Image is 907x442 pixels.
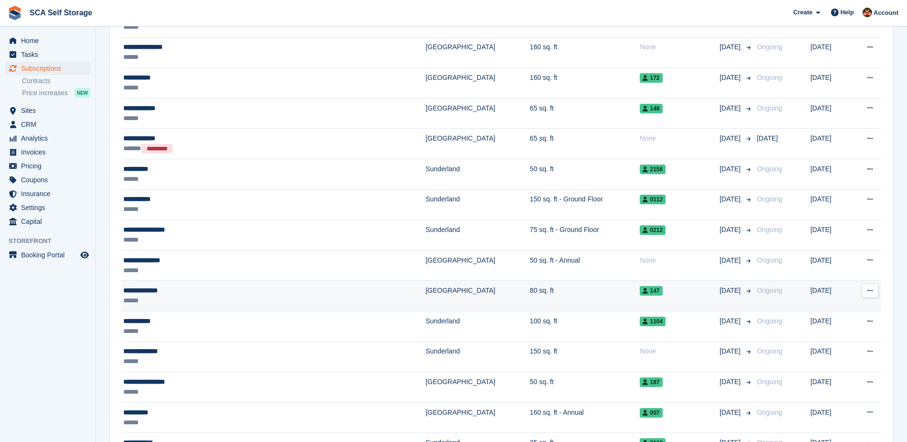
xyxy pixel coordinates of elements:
[720,408,743,418] span: [DATE]
[5,145,90,159] a: menu
[530,129,640,159] td: 65 sq. ft
[530,189,640,220] td: 150 sq. ft - Ground Floor
[810,281,851,311] td: [DATE]
[810,402,851,433] td: [DATE]
[640,377,662,387] span: 187
[426,220,530,251] td: Sunderland
[810,68,851,99] td: [DATE]
[757,317,782,325] span: Ongoing
[810,37,851,68] td: [DATE]
[426,98,530,129] td: [GEOGRAPHIC_DATA]
[810,189,851,220] td: [DATE]
[5,187,90,200] a: menu
[5,215,90,228] a: menu
[640,408,662,418] span: 007
[426,189,530,220] td: Sunderland
[757,43,782,51] span: Ongoing
[720,225,743,235] span: [DATE]
[810,372,851,403] td: [DATE]
[21,145,78,159] span: Invoices
[757,287,782,294] span: Ongoing
[640,165,666,174] span: 2156
[21,173,78,187] span: Coupons
[21,187,78,200] span: Insurance
[75,88,90,98] div: NEW
[530,98,640,129] td: 65 sq. ft
[426,311,530,342] td: Sunderland
[5,62,90,75] a: menu
[22,88,90,98] a: Price increases NEW
[810,129,851,159] td: [DATE]
[530,342,640,372] td: 150 sq. ft
[5,48,90,61] a: menu
[720,255,743,265] span: [DATE]
[720,164,743,174] span: [DATE]
[757,165,782,173] span: Ongoing
[21,62,78,75] span: Subscriptions
[21,201,78,214] span: Settings
[640,225,666,235] span: 0212
[757,195,782,203] span: Ongoing
[863,8,872,17] img: Sarah Race
[530,402,640,433] td: 160 sq. ft - Annual
[810,311,851,342] td: [DATE]
[426,372,530,403] td: [GEOGRAPHIC_DATA]
[21,215,78,228] span: Capital
[530,37,640,68] td: 160 sq. ft
[426,129,530,159] td: [GEOGRAPHIC_DATA]
[640,255,719,265] div: None
[640,133,719,144] div: None
[5,104,90,117] a: menu
[5,248,90,262] a: menu
[26,5,96,21] a: SCA Self Storage
[874,8,898,18] span: Account
[21,48,78,61] span: Tasks
[9,236,95,246] span: Storefront
[810,250,851,281] td: [DATE]
[22,88,68,98] span: Price increases
[810,220,851,251] td: [DATE]
[21,159,78,173] span: Pricing
[720,194,743,204] span: [DATE]
[757,378,782,386] span: Ongoing
[640,286,662,296] span: 147
[5,173,90,187] a: menu
[21,34,78,47] span: Home
[8,6,22,20] img: stora-icon-8386f47178a22dfd0bd8f6a31ec36ba5ce8667c1dd55bd0f319d3a0aa187defe.svg
[720,316,743,326] span: [DATE]
[426,281,530,311] td: [GEOGRAPHIC_DATA]
[5,159,90,173] a: menu
[79,249,90,261] a: Preview store
[720,42,743,52] span: [DATE]
[640,195,666,204] span: 0112
[720,103,743,113] span: [DATE]
[21,118,78,131] span: CRM
[720,73,743,83] span: [DATE]
[640,42,719,52] div: None
[720,377,743,387] span: [DATE]
[757,409,782,416] span: Ongoing
[720,346,743,356] span: [DATE]
[757,74,782,81] span: Ongoing
[640,317,666,326] span: 1104
[757,134,778,142] span: [DATE]
[720,286,743,296] span: [DATE]
[810,98,851,129] td: [DATE]
[757,256,782,264] span: Ongoing
[530,68,640,99] td: 160 sq. ft
[426,37,530,68] td: [GEOGRAPHIC_DATA]
[793,8,812,17] span: Create
[720,133,743,144] span: [DATE]
[426,68,530,99] td: [GEOGRAPHIC_DATA]
[426,402,530,433] td: [GEOGRAPHIC_DATA]
[810,159,851,190] td: [DATE]
[530,220,640,251] td: 75 sq. ft - Ground Floor
[5,132,90,145] a: menu
[530,250,640,281] td: 50 sq. ft - Annual
[841,8,854,17] span: Help
[426,342,530,372] td: Sunderland
[810,342,851,372] td: [DATE]
[757,226,782,233] span: Ongoing
[757,347,782,355] span: Ongoing
[21,104,78,117] span: Sites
